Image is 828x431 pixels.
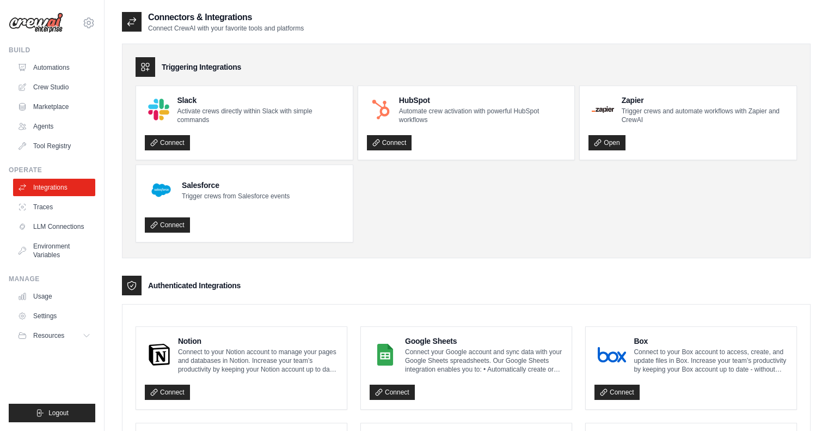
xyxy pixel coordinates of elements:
a: Connect [370,385,415,400]
h4: Zapier [622,95,788,106]
h4: HubSpot [399,95,566,106]
a: Connect [367,135,412,150]
h4: Salesforce [182,180,290,191]
img: Slack Logo [148,99,169,120]
h3: Triggering Integrations [162,62,241,72]
img: Notion Logo [148,344,170,366]
div: Manage [9,275,95,283]
h4: Google Sheets [405,336,563,347]
button: Resources [13,327,95,344]
img: Google Sheets Logo [373,344,397,366]
a: Automations [13,59,95,76]
img: Zapier Logo [592,106,614,113]
h3: Authenticated Integrations [148,280,241,291]
a: Connect [594,385,640,400]
img: Salesforce Logo [148,177,174,203]
p: Connect to your Box account to access, create, and update files in Box. Increase your team’s prod... [634,348,788,374]
a: Settings [13,307,95,325]
span: Resources [33,331,64,340]
p: Trigger crews from Salesforce events [182,192,290,201]
a: Connect [145,385,190,400]
a: Environment Variables [13,238,95,264]
span: Logout [48,409,69,417]
h2: Connectors & Integrations [148,11,304,24]
a: Open [588,135,625,150]
p: Automate crew activation with powerful HubSpot workflows [399,107,566,124]
img: HubSpot Logo [370,99,391,120]
img: Logo [9,13,63,33]
a: Connect [145,217,190,233]
div: Operate [9,166,95,174]
a: Agents [13,118,95,135]
h4: Box [634,336,788,347]
a: Marketplace [13,98,95,116]
button: Logout [9,404,95,422]
a: Usage [13,288,95,305]
a: Crew Studio [13,78,95,96]
img: Box Logo [598,344,626,366]
p: Connect CrewAI with your favorite tools and platforms [148,24,304,33]
div: Build [9,46,95,54]
p: Activate crews directly within Slack with simple commands [177,107,344,124]
a: Tool Registry [13,137,95,155]
a: Traces [13,198,95,216]
a: Integrations [13,179,95,196]
a: LLM Connections [13,218,95,235]
a: Connect [145,135,190,150]
p: Connect to your Notion account to manage your pages and databases in Notion. Increase your team’s... [178,348,338,374]
h4: Notion [178,336,338,347]
p: Connect your Google account and sync data with your Google Sheets spreadsheets. Our Google Sheets... [405,348,563,374]
h4: Slack [177,95,344,106]
p: Trigger crews and automate workflows with Zapier and CrewAI [622,107,788,124]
